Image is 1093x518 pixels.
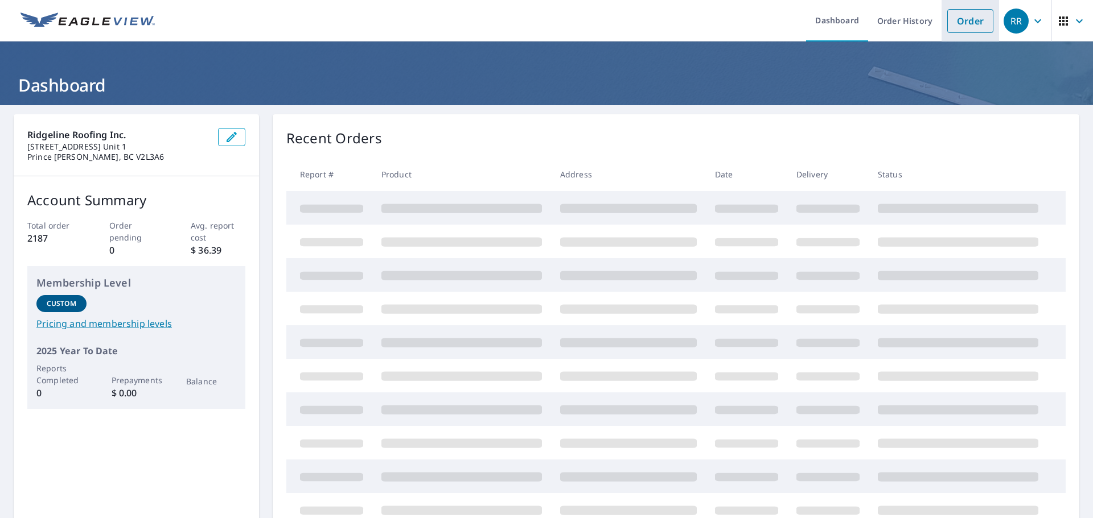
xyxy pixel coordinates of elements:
th: Date [706,158,787,191]
p: 0 [36,386,87,400]
p: $ 0.00 [112,386,162,400]
p: Avg. report cost [191,219,245,243]
p: Total order [27,219,82,231]
p: Custom [47,299,76,309]
th: Delivery [787,158,869,191]
p: [STREET_ADDRESS] Unit 1 [27,142,209,152]
p: Ridgeline Roofing Inc. [27,128,209,142]
a: Pricing and membership levels [36,317,236,330]
p: Prepayments [112,374,162,386]
p: 2025 Year To Date [36,344,236,358]
p: Balance [186,375,236,387]
th: Report # [286,158,372,191]
th: Product [372,158,551,191]
p: Recent Orders [286,128,382,148]
p: $ 36.39 [191,243,245,257]
p: Order pending [109,219,164,243]
th: Address [551,158,706,191]
h1: Dashboard [14,73,1079,97]
a: Order [947,9,993,33]
p: 0 [109,243,164,257]
p: Account Summary [27,190,245,210]
img: EV Logo [20,13,155,30]
p: Membership Level [36,275,236,291]
div: RR [1004,9,1029,34]
th: Status [869,158,1047,191]
p: 2187 [27,231,82,245]
p: Reports Completed [36,362,87,386]
p: Prince [PERSON_NAME], BC V2L3A6 [27,152,209,162]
